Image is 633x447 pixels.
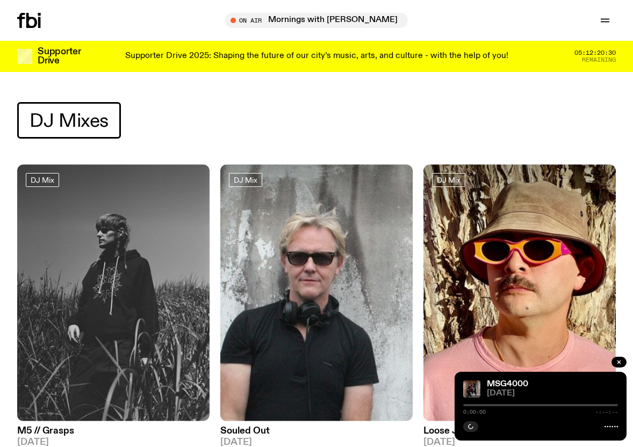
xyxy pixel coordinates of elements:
[17,427,210,436] h3: M5 // Grasps
[225,13,408,28] button: On AirMornings with [PERSON_NAME] / going All Out
[437,176,461,184] span: DJ Mix
[487,390,618,398] span: [DATE]
[17,438,210,447] span: [DATE]
[30,110,109,131] span: DJ Mixes
[423,427,616,436] h3: Loose Joints
[595,409,618,415] span: -:--:--
[229,173,262,187] a: DJ Mix
[31,176,54,184] span: DJ Mix
[423,438,616,447] span: [DATE]
[423,164,616,421] img: Tyson stands in front of a paperbark tree wearing orange sunglasses, a suede bucket hat and a pin...
[220,438,413,447] span: [DATE]
[487,380,528,388] a: MSG4000
[220,421,413,447] a: Souled Out[DATE]
[582,57,616,63] span: Remaining
[17,421,210,447] a: M5 // Grasps[DATE]
[38,47,81,66] h3: Supporter Drive
[423,421,616,447] a: Loose Joints[DATE]
[125,52,508,61] p: Supporter Drive 2025: Shaping the future of our city’s music, arts, and culture - with the help o...
[220,164,413,421] img: Stephen looks directly at the camera, wearing a black tee, black sunglasses and headphones around...
[234,176,257,184] span: DJ Mix
[220,427,413,436] h3: Souled Out
[432,173,465,187] a: DJ Mix
[463,409,486,415] span: 0:00:00
[574,50,616,56] span: 05:12:20:30
[26,173,59,187] a: DJ Mix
